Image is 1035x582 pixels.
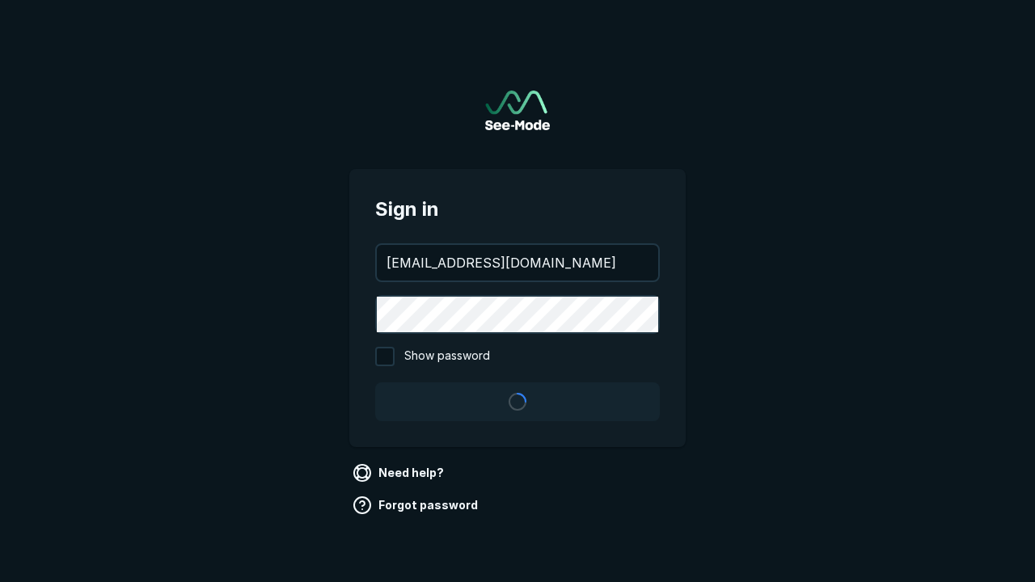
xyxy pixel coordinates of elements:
a: Forgot password [349,492,484,518]
a: Need help? [349,460,450,486]
span: Show password [404,347,490,366]
span: Sign in [375,195,660,224]
a: Go to sign in [485,91,550,130]
img: See-Mode Logo [485,91,550,130]
input: your@email.com [377,245,658,280]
